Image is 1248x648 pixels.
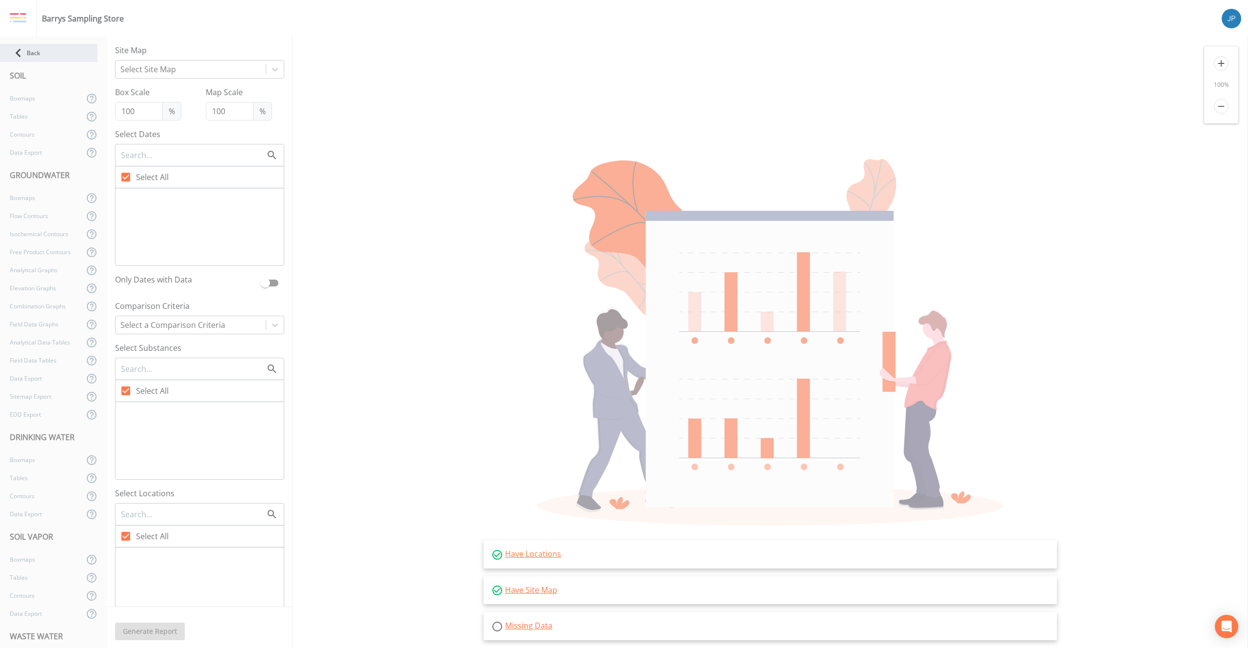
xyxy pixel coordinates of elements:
[42,13,124,24] div: Barrys Sampling Store
[136,530,169,542] span: Select All
[10,13,26,23] img: logo
[1214,56,1228,71] i: add
[115,128,284,140] label: Select Dates
[253,102,272,121] span: %
[1215,615,1238,638] div: Open Intercom Messenger
[136,385,169,397] span: Select All
[115,86,181,98] label: Box Scale
[120,508,266,521] input: Search...
[505,620,552,631] a: Missing Data
[505,548,561,559] a: Have Locations
[1204,81,1238,89] div: 100 %
[537,159,1003,526] img: undraw_report_building_chart-e1PV7-8T.svg
[115,274,256,288] label: Only Dates with Data
[115,300,284,312] label: Comparison Criteria
[162,102,181,121] span: %
[115,487,284,499] label: Select Locations
[1222,9,1241,28] img: 41241ef155101aa6d92a04480b0d0000
[120,363,266,375] input: Search...
[1214,99,1228,114] i: remove
[206,86,272,98] label: Map Scale
[505,585,557,595] a: Have Site Map
[136,171,169,183] span: Select All
[115,44,284,56] label: Site Map
[115,342,284,354] label: Select Substances
[120,149,266,162] input: Search...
